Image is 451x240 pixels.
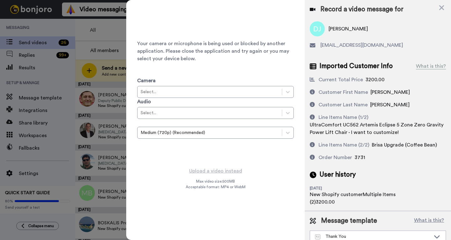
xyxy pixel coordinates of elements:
span: Imported Customer Info [319,61,393,71]
span: [EMAIL_ADDRESS][DOMAIN_NAME] [320,41,403,49]
div: Order Number [319,154,352,161]
div: New Shopify customerMultiple Items (2)3200.00 [310,191,410,206]
div: What is this? [416,62,446,70]
span: User history [319,170,356,179]
div: Thank You [315,233,431,240]
span: [PERSON_NAME] [371,90,410,95]
span: 3200.00 [365,77,385,82]
div: Select... [141,89,279,95]
span: Acceptable format: MP4 or WebM [186,184,246,189]
label: Quality [137,119,151,125]
div: Select... [141,110,279,116]
span: Brisa Upgrade (Coffee Bean) [372,142,437,147]
div: Medium (720p) (Recommended) [141,130,279,136]
div: Line Items Name (1/2) [319,114,368,121]
div: [DATE] [310,186,350,191]
label: Camera [137,77,156,84]
label: Audio [137,98,151,105]
span: 3731 [355,155,365,160]
div: Line Items Name (2/2) [319,141,369,149]
div: Current Total Price [319,76,363,83]
img: Message-temps.svg [315,234,320,239]
span: [PERSON_NAME] [370,102,410,107]
span: Message template [321,216,377,226]
div: Customer Last Name [319,101,368,109]
button: What is this? [412,216,446,226]
span: UltraComfort UC562 Artemis Eclipse 5 Zone Zero Gravity Power Lift Chair - I want to customize! [310,122,443,135]
div: Customer First Name [319,88,368,96]
button: Upload a video instead [187,167,244,175]
span: Max video size: 500 MB [196,179,235,184]
span: Your camera or microphone is being used or blocked by another application. Please close the appli... [137,40,294,62]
